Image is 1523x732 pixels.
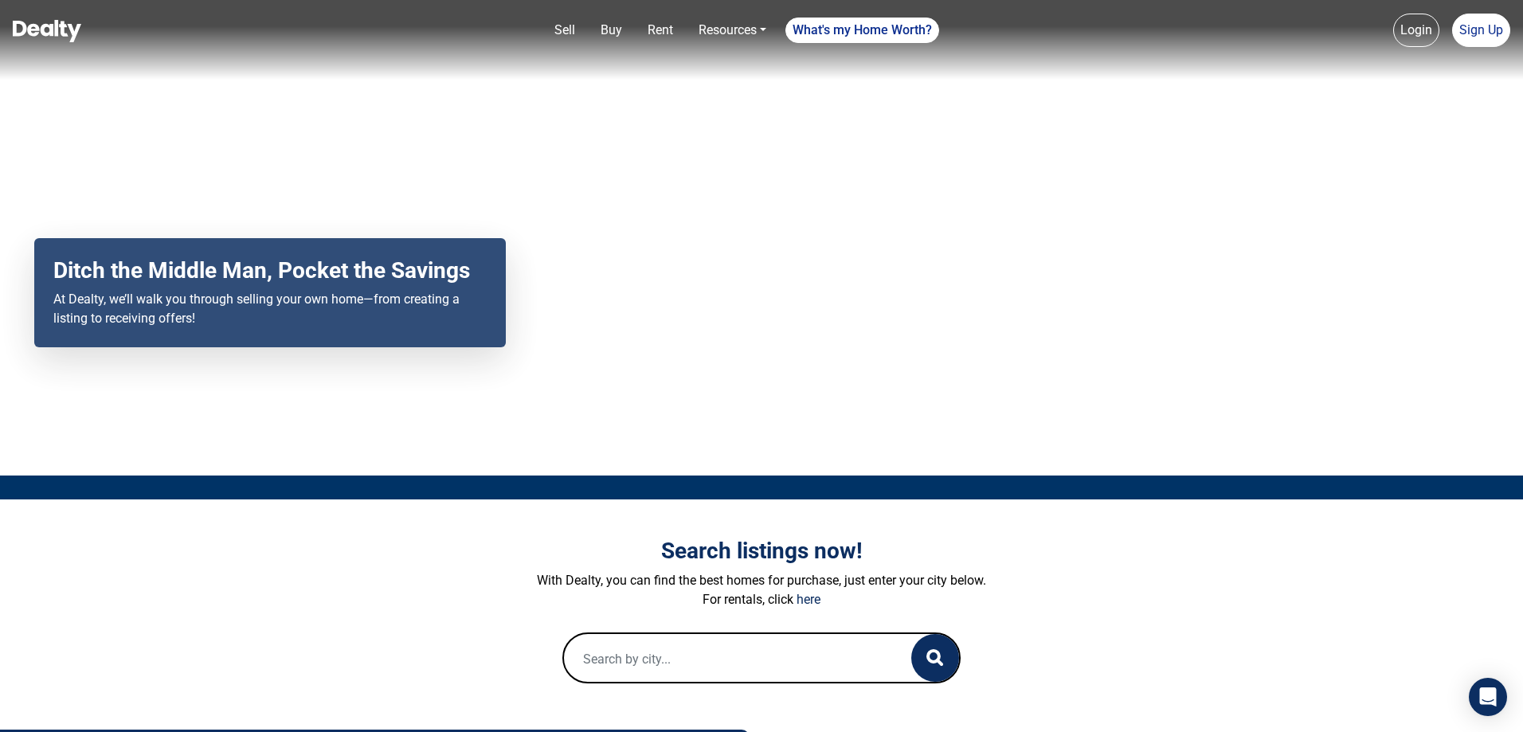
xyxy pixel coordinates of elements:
[594,14,628,46] a: Buy
[548,14,581,46] a: Sell
[797,592,820,607] a: here
[319,538,1204,565] h3: Search listings now!
[1393,14,1439,47] a: Login
[319,590,1204,609] p: For rentals, click
[13,20,81,42] img: Dealty - Buy, Sell & Rent Homes
[53,290,487,328] p: At Dealty, we’ll walk you through selling your own home—from creating a listing to receiving offers!
[692,14,773,46] a: Resources
[785,18,939,43] a: What's my Home Worth?
[1469,678,1507,716] div: Open Intercom Messenger
[53,257,487,284] h2: Ditch the Middle Man, Pocket the Savings
[319,571,1204,590] p: With Dealty, you can find the best homes for purchase, just enter your city below.
[564,634,879,685] input: Search by city...
[641,14,679,46] a: Rent
[1452,14,1510,47] a: Sign Up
